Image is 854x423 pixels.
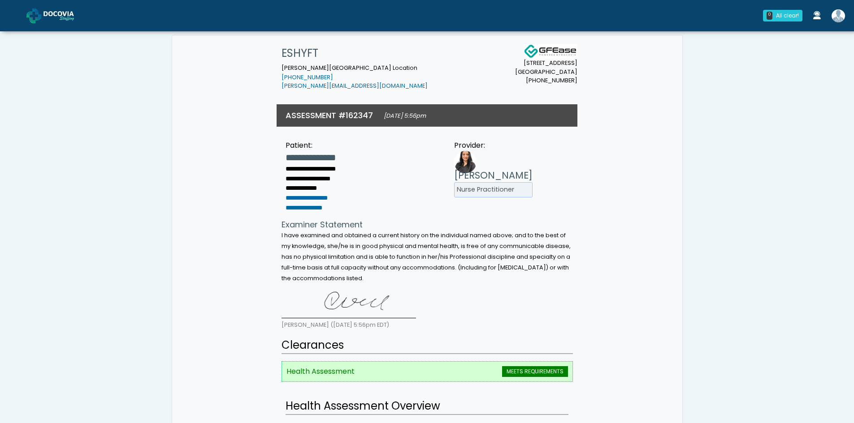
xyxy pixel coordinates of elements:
small: [DATE] 5:56pm [384,112,426,120]
a: [PERSON_NAME][EMAIL_ADDRESS][DOMAIN_NAME] [282,82,428,90]
img: wk4rIQAAAAGSURBVAMARN8bKyFL5NMAAAAASUVORK5CYII= [282,287,416,318]
h1: ESHYFT [282,44,428,62]
small: [STREET_ADDRESS] [GEOGRAPHIC_DATA] [PHONE_NUMBER] [515,59,577,85]
small: I have examined and obtained a current history on the individual named above; and to the best of ... [282,231,571,282]
li: Health Assessment [282,361,573,382]
div: 0 [767,12,772,20]
img: Docovia Staffing Logo [524,44,577,59]
h3: [PERSON_NAME] [454,169,533,182]
img: Docovia [43,11,88,20]
small: [PERSON_NAME][GEOGRAPHIC_DATA] Location [282,64,428,90]
span: MEETS REQUIREMENTS [502,366,568,377]
div: Patient: [286,140,336,151]
img: Docovia [26,9,41,23]
small: [PERSON_NAME] ([DATE] 5:56pm EDT) [282,321,389,329]
div: Provider: [454,140,533,151]
h2: Health Assessment Overview [286,398,568,415]
h4: Examiner Statement [282,220,573,230]
img: Shakerra Crippen [832,9,845,22]
a: [PHONE_NUMBER] [282,73,333,81]
a: 0 All clear! [758,6,808,25]
li: Nurse Practitioner [454,182,533,197]
a: Docovia [26,1,88,30]
div: All clear! [776,12,799,20]
img: Provider image [454,151,477,173]
h3: ASSESSMENT #162347 [286,110,373,121]
h2: Clearances [282,337,573,354]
